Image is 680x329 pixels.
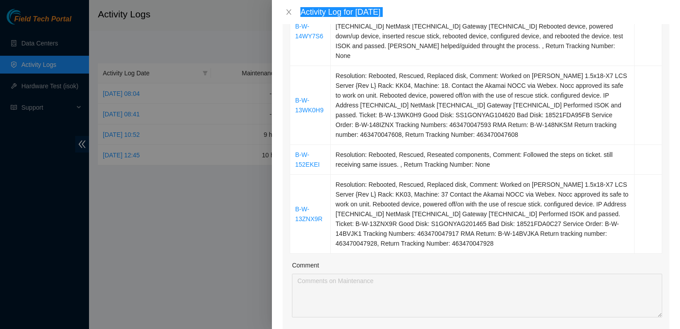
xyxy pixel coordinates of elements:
label: Comment [292,260,319,270]
button: Close [283,8,295,16]
td: Resolution: Rebooted, Rescued, Replaced disk, Comment: Worked on [PERSON_NAME] 1.5x18-X7 LCS Serv... [331,66,635,145]
span: close [285,8,292,16]
td: Resolution: Rebooted, Rescued, Replaced disk, Comment: Worked on [PERSON_NAME] 1.5x18-X7 LCS Serv... [331,175,635,254]
div: Activity Log for [DATE] [300,7,669,17]
a: B-W-152EKEI [295,151,320,168]
textarea: Comment [292,274,662,317]
a: B-W-13WK0H9 [295,97,324,114]
a: B-W-13ZNX9R [295,206,322,222]
td: Resolution: Rebooted, Rescued, Reseated components, Comment: Followed the steps on ticket. still ... [331,145,635,175]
